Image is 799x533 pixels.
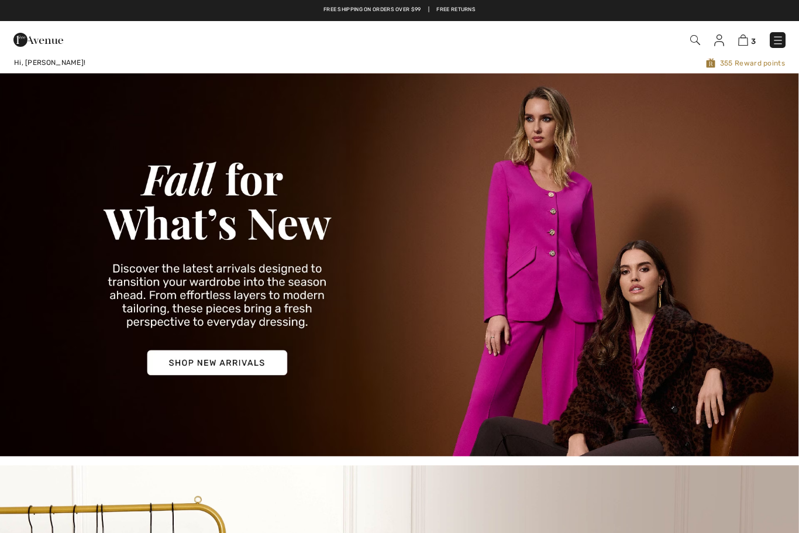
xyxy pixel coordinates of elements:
[714,35,724,46] img: My Info
[5,57,794,68] a: Hi, [PERSON_NAME]!355 Reward points
[436,6,476,14] a: Free Returns
[323,6,421,14] a: Free shipping on orders over $99
[341,57,786,68] span: 355 Reward points
[428,6,429,14] span: |
[13,28,63,51] img: 1ère Avenue
[751,37,756,46] span: 3
[14,59,85,67] span: Hi, [PERSON_NAME]!
[738,33,756,47] a: 3
[738,35,748,46] img: Shopping Bag
[690,35,700,45] img: Search
[13,33,63,44] a: 1ère Avenue
[772,35,784,46] img: Menu
[706,57,715,68] img: Avenue Rewards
